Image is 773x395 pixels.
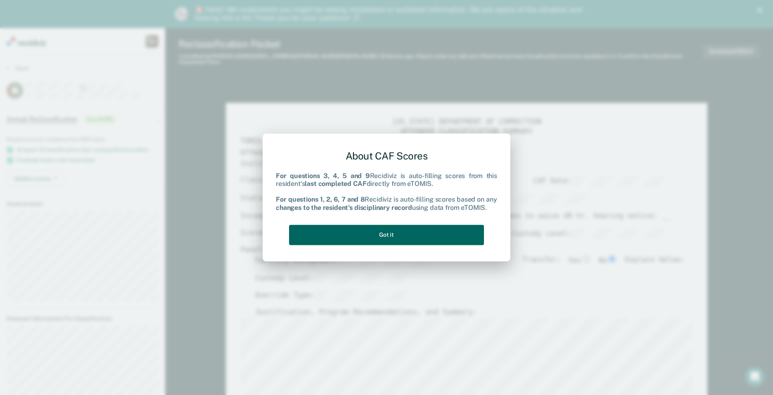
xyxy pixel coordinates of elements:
b: last completed CAF [305,180,366,188]
b: For questions 1, 2, 6, 7 and 8 [276,196,365,204]
div: Recidiviz is auto-filling scores from this resident's directly from eTOMIS. Recidiviz is auto-fil... [276,172,497,212]
img: Profile image for Kim [175,7,188,21]
div: 🚨 Hello! We understand you might be seeing mislabeled or outdated information. We are aware of th... [195,6,585,22]
div: About CAF Scores [276,143,497,169]
b: For questions 3, 4, 5 and 9 [276,172,370,180]
div: Close [757,7,766,12]
b: changes to the resident's disciplinary record [276,204,412,212]
button: Got it [289,225,484,245]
